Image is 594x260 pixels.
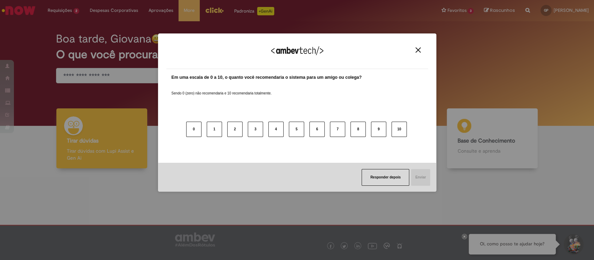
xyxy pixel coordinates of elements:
button: 1 [207,122,222,137]
button: 0 [186,122,201,137]
button: 4 [268,122,284,137]
button: 2 [227,122,243,137]
button: 9 [371,122,386,137]
button: 6 [309,122,325,137]
button: Responder depois [362,169,409,186]
button: 8 [350,122,366,137]
button: 3 [248,122,263,137]
button: 7 [330,122,345,137]
img: Logo Ambevtech [271,46,323,55]
button: Close [413,47,423,53]
label: Sendo 0 (zero) não recomendaria e 10 recomendaria totalmente. [172,83,272,96]
button: 5 [289,122,304,137]
button: 10 [391,122,407,137]
label: Em uma escala de 0 a 10, o quanto você recomendaria o sistema para um amigo ou colega? [172,74,362,81]
img: Close [415,47,421,53]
